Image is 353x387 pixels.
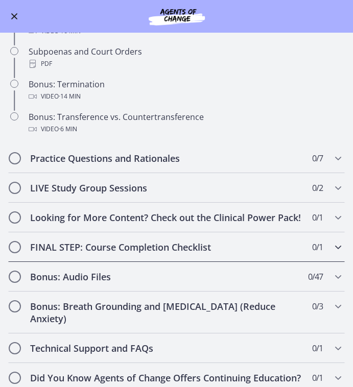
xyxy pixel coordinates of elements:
span: · 14 min [59,90,81,103]
span: 0 / 1 [312,241,323,253]
div: Bonus: Transference vs. Countertransference [29,111,345,135]
h2: Bonus: Breath Grounding and [MEDICAL_DATA] (Reduce Anxiety) [30,300,303,325]
button: Enable menu [8,10,20,22]
h2: FINAL STEP: Course Completion Checklist [30,241,303,253]
h2: Did You Know Agents of Change Offers Continuing Education? [30,372,303,384]
span: 0 / 3 [312,300,323,312]
img: Agents of Change [126,6,228,27]
span: 0 / 7 [312,152,323,164]
h2: Bonus: Audio Files [30,271,303,283]
div: PDF [29,58,345,70]
span: 0 / 1 [312,211,323,224]
h2: Practice Questions and Rationales [30,152,303,164]
div: Video [29,123,345,135]
span: 0 / 1 [312,372,323,384]
span: · 6 min [59,123,77,135]
span: 0 / 2 [312,182,323,194]
h2: LIVE Study Group Sessions [30,182,303,194]
div: Playbar [123,60,229,77]
div: Subpoenas and Court Orders [29,45,345,70]
span: 0 / 1 [312,342,323,354]
button: Show more buttons [234,60,253,77]
h2: Looking for More Content? Check out the Clinical Power Pack! [30,211,303,224]
div: Video [29,90,345,103]
div: Bonus: Termination [29,78,345,103]
span: 0 / 47 [308,271,323,283]
button: Play Video: cbe69t1t4o1cl02sihgg.mp4 [161,20,192,40]
h2: Technical Support and FAQs [30,342,303,354]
